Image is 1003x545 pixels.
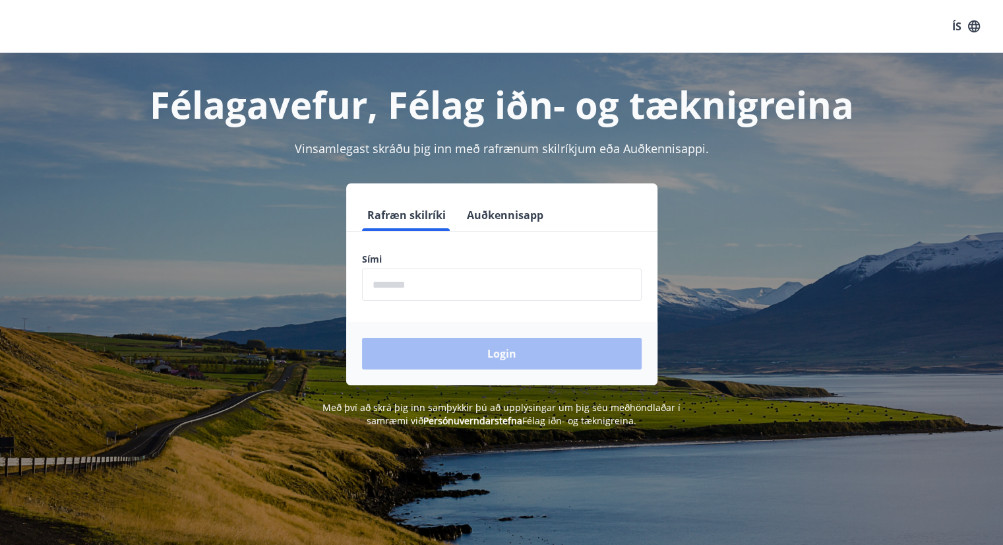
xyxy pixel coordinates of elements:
[295,141,709,156] span: Vinsamlegast skráðu þig inn með rafrænum skilríkjum eða Auðkennisappi.
[362,253,642,266] label: Sími
[462,199,549,231] button: Auðkennisapp
[423,414,522,427] a: Persónuverndarstefna
[322,401,681,427] span: Með því að skrá þig inn samþykkir þú að upplýsingar um þig séu meðhöndlaðar í samræmi við Félag i...
[43,79,961,129] h1: Félagavefur, Félag iðn- og tæknigreina
[362,199,451,231] button: Rafræn skilríki
[945,15,987,38] button: ÍS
